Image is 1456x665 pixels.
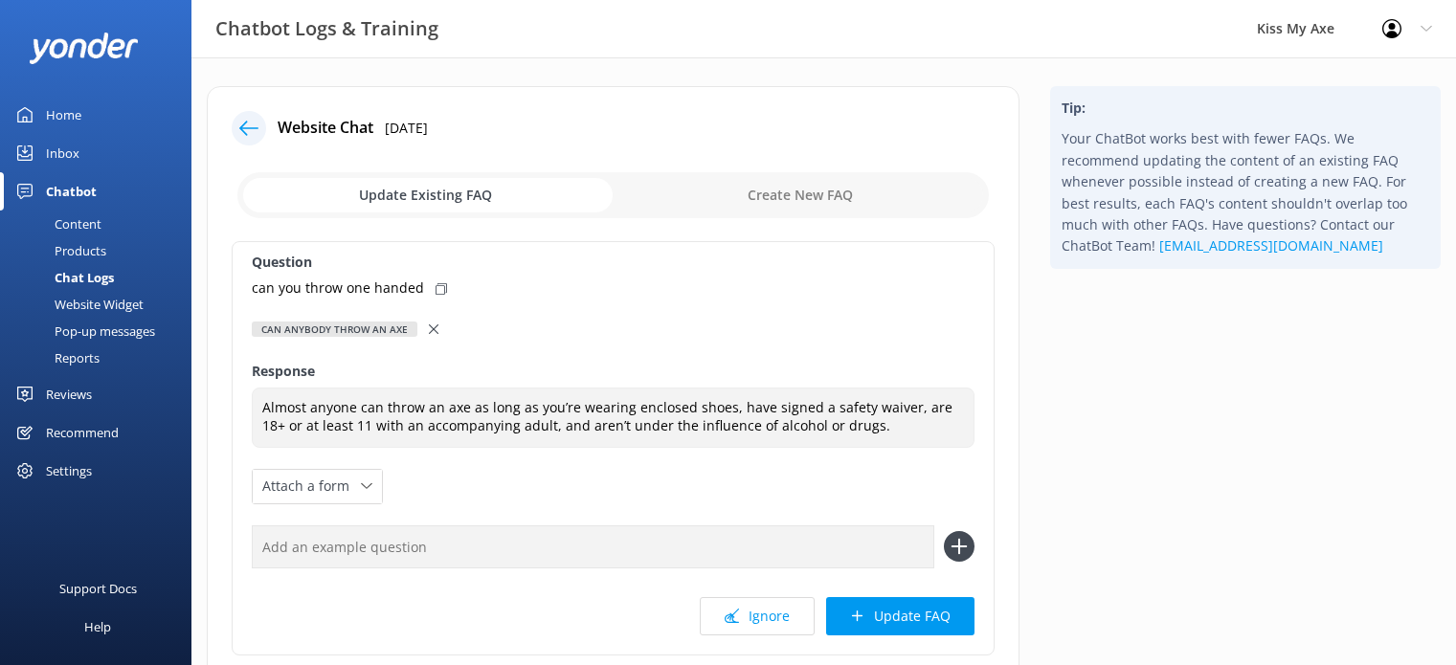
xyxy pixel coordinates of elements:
[252,388,974,448] textarea: Almost anyone can throw an axe as long as you’re wearing enclosed shoes, have signed a safety wai...
[11,318,155,344] div: Pop-up messages
[46,96,81,134] div: Home
[46,452,92,490] div: Settings
[11,237,191,264] a: Products
[385,118,428,139] p: [DATE]
[84,608,111,646] div: Help
[11,264,114,291] div: Chat Logs
[252,361,974,382] label: Response
[215,13,438,44] h3: Chatbot Logs & Training
[11,211,101,237] div: Content
[826,597,974,635] button: Update FAQ
[252,252,974,273] label: Question
[262,476,361,497] span: Attach a form
[11,264,191,291] a: Chat Logs
[46,172,97,211] div: Chatbot
[252,525,934,568] input: Add an example question
[1062,128,1429,256] p: Your ChatBot works best with fewer FAQs. We recommend updating the content of an existing FAQ whe...
[46,413,119,452] div: Recommend
[11,344,100,371] div: Reports
[11,291,144,318] div: Website Widget
[11,318,191,344] a: Pop-up messages
[1062,98,1429,119] h4: Tip:
[252,321,417,337] div: Can anybody throw an axe
[46,375,92,413] div: Reviews
[700,597,815,635] button: Ignore
[29,33,139,64] img: yonder-white-logo.png
[1159,236,1383,255] a: [EMAIL_ADDRESS][DOMAIN_NAME]
[59,569,137,608] div: Support Docs
[11,344,191,371] a: Reports
[252,277,424,299] p: can you throw one handed
[46,134,79,172] div: Inbox
[11,291,191,318] a: Website Widget
[11,211,191,237] a: Content
[278,116,373,141] h4: Website Chat
[11,237,106,264] div: Products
